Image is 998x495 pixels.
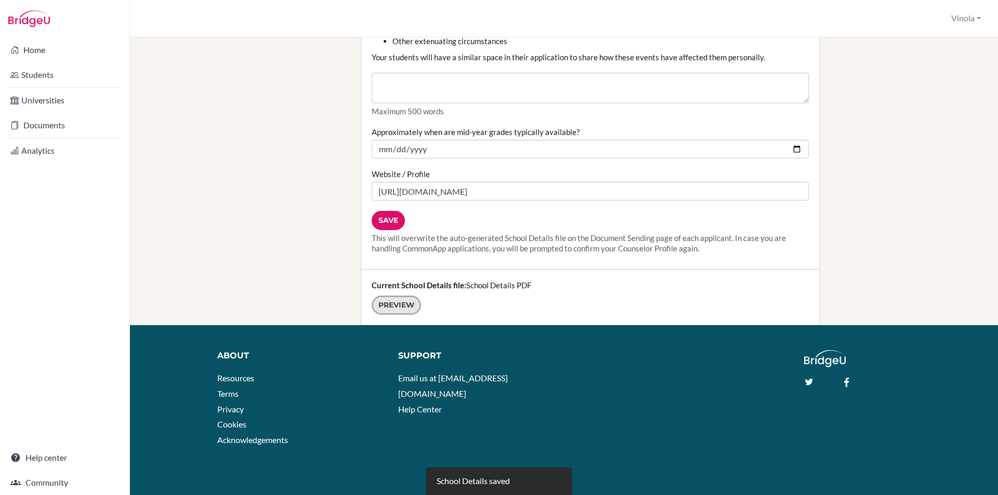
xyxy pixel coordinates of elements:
[2,140,127,161] a: Analytics
[398,373,508,398] a: Email us at [EMAIL_ADDRESS][DOMAIN_NAME]
[398,350,555,362] div: Support
[2,447,127,468] a: Help center
[372,233,809,253] div: This will overwrite the auto-generated School Details file on the Document Sending page of each a...
[372,169,430,179] label: Website / Profile
[372,127,580,137] label: Approximately when are mid-year grades typically available?
[372,280,466,290] strong: Current School Details file:
[2,90,127,111] a: Universities
[361,270,819,325] div: School Details PDF
[217,373,254,383] a: Resources
[2,115,127,136] a: Documents
[372,296,421,315] a: Preview
[2,39,127,60] a: Home
[437,475,510,487] div: School Details saved
[372,106,809,116] p: Maximum 500 words
[372,211,405,230] input: Save
[217,419,246,429] a: Cookies
[217,350,383,362] div: About
[947,9,986,28] button: Vinola
[804,350,846,367] img: logo_white@2x-f4f0deed5e89b7ecb1c2cc34c3e3d731f90f0f143d5ea2071677605dd97b5244.png
[217,389,239,398] a: Terms
[217,404,244,414] a: Privacy
[398,404,442,414] a: Help Center
[8,10,50,27] img: Bridge-U
[392,36,809,46] li: Other extenuating circumstances
[2,64,127,85] a: Students
[217,435,288,445] a: Acknowledgements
